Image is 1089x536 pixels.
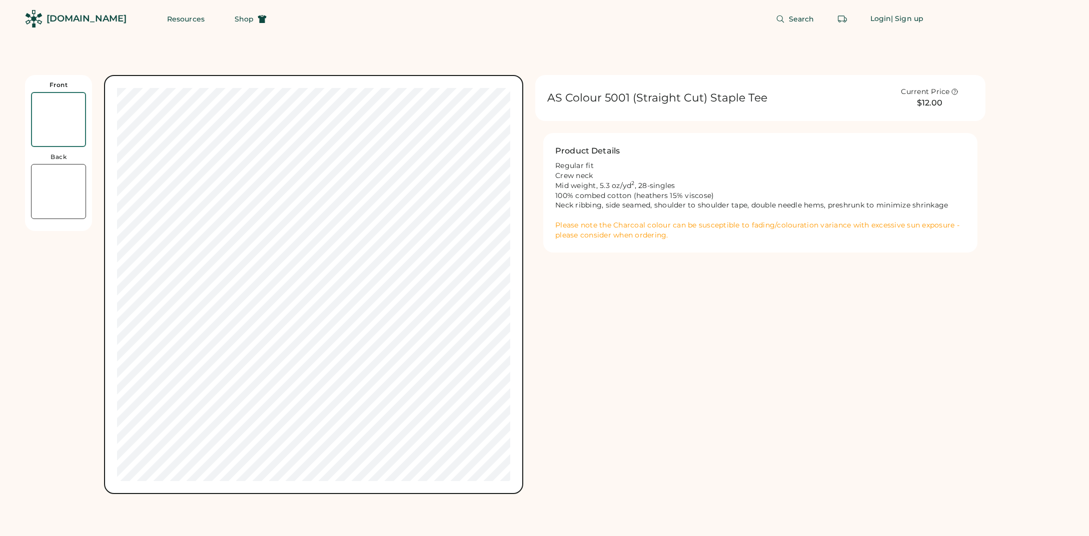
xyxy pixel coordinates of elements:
div: | Sign up [891,14,923,24]
div: Front [50,81,68,89]
sup: 2 [631,180,634,186]
div: Back [51,153,67,161]
span: Shop [235,15,254,22]
img: Front Thumbnail [32,93,85,146]
button: Retrieve an order [832,9,852,29]
font: Please note the Charcoal colour can be susceptible to fading/colouration variance with excessive ... [555,220,961,239]
div: [DOMAIN_NAME] [47,12,127,25]
button: Resources [155,9,217,29]
h2: Product Details [555,145,620,157]
img: Back Thumbnail [32,164,86,218]
span: Search [789,15,814,22]
div: $12.00 [886,97,973,109]
h1: AS Colour 5001 (Straight Cut) Staple Tee [547,91,767,105]
div: Current Price [901,87,949,97]
div: Regular fit Crew neck Mid weight, 5.3 oz/yd , 28-singles 100% combed cotton (heathers 15% viscose... [555,161,965,240]
div: Login [870,14,891,24]
button: Shop [223,9,279,29]
img: Rendered Logo - Screens [25,10,43,27]
button: Search [764,9,826,29]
